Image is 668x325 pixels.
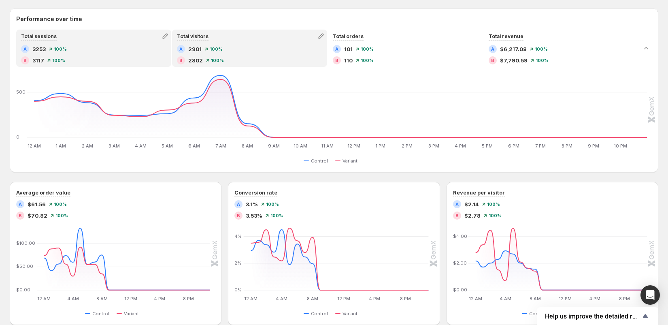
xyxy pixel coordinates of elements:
[234,188,277,197] h3: Conversion rate
[234,260,241,266] text: 2%
[536,58,549,63] span: 100 %
[307,296,319,301] text: 8 AM
[183,296,194,301] text: 8 PM
[177,33,208,39] span: Total visitors
[361,47,374,51] span: 100 %
[335,47,338,51] h2: A
[135,143,147,149] text: 4 AM
[589,296,600,301] text: 4 PM
[16,188,70,197] h3: Average order value
[337,296,350,301] text: 12 PM
[246,200,258,208] span: 3.1%
[108,143,120,149] text: 3 AM
[188,143,200,149] text: 6 AM
[619,296,630,301] text: 8 PM
[614,143,627,149] text: 10 PM
[333,33,364,39] span: Total orders
[32,45,46,53] span: 3253
[335,58,338,63] h2: B
[37,296,51,301] text: 12 AM
[242,143,253,149] text: 8 AM
[482,143,493,149] text: 5 PM
[311,158,328,164] span: Control
[246,212,262,220] span: 3.53%
[522,309,549,319] button: Control
[558,296,571,301] text: 12 PM
[16,134,19,140] text: 0
[489,213,502,218] span: 100 %
[588,143,599,149] text: 9 PM
[400,296,411,301] text: 8 PM
[19,213,22,218] h2: B
[311,310,328,317] span: Control
[294,143,307,149] text: 10 AM
[85,309,113,319] button: Control
[16,240,35,246] text: $100.00
[54,47,67,51] span: 100 %
[545,312,640,320] span: Help us improve the detailed report for A/B campaigns
[508,143,519,149] text: 6 PM
[402,143,413,149] text: 2 PM
[21,33,57,39] span: Total sessions
[428,143,439,149] text: 3 PM
[304,309,331,319] button: Control
[188,56,203,64] span: 2802
[179,47,183,51] h2: A
[529,310,546,317] span: Control
[469,296,482,301] text: 12 AM
[154,296,165,301] text: 4 PM
[245,296,258,301] text: 12 AM
[19,202,22,207] h2: A
[500,56,528,64] span: $7,790.59
[16,263,33,269] text: $50.00
[343,310,357,317] span: Variant
[28,200,46,208] span: $61.56
[266,202,279,207] span: 100 %
[500,296,511,301] text: 4 AM
[162,143,173,149] text: 5 AM
[347,143,360,149] text: 12 PM
[96,296,108,301] text: 8 AM
[375,143,385,149] text: 1 PM
[55,213,68,218] span: 100 %
[179,58,183,63] h2: B
[321,143,334,149] text: 11 AM
[215,143,226,149] text: 7 AM
[344,56,353,64] span: 110
[344,45,353,53] span: 101
[545,311,650,321] button: Show survey - Help us improve the detailed report for A/B campaigns
[343,158,357,164] span: Variant
[562,143,572,149] text: 8 PM
[535,47,548,51] span: 100 %
[487,202,500,207] span: 100 %
[52,58,65,63] span: 100 %
[453,260,467,266] text: $2.00
[124,310,139,317] span: Variant
[82,143,93,149] text: 2 AM
[530,296,541,301] text: 8 AM
[304,156,331,166] button: Control
[453,287,467,293] text: $0.00
[237,202,240,207] h2: A
[16,287,30,293] text: $0.00
[455,213,459,218] h2: B
[276,296,288,301] text: 4 AM
[491,58,494,63] h2: B
[16,89,26,95] text: 500
[453,233,467,239] text: $4.00
[640,285,660,305] div: Open Intercom Messenger
[640,43,652,54] button: Collapse chart
[124,296,137,301] text: 12 PM
[464,212,481,220] span: $2.78
[23,58,27,63] h2: B
[54,202,67,207] span: 100 %
[335,156,361,166] button: Variant
[210,47,223,51] span: 100 %
[32,56,44,64] span: 3117
[55,143,66,149] text: 1 AM
[455,143,466,149] text: 4 PM
[117,309,142,319] button: Variant
[361,58,374,63] span: 100 %
[453,188,505,197] h3: Revenue per visitor
[491,47,494,51] h2: A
